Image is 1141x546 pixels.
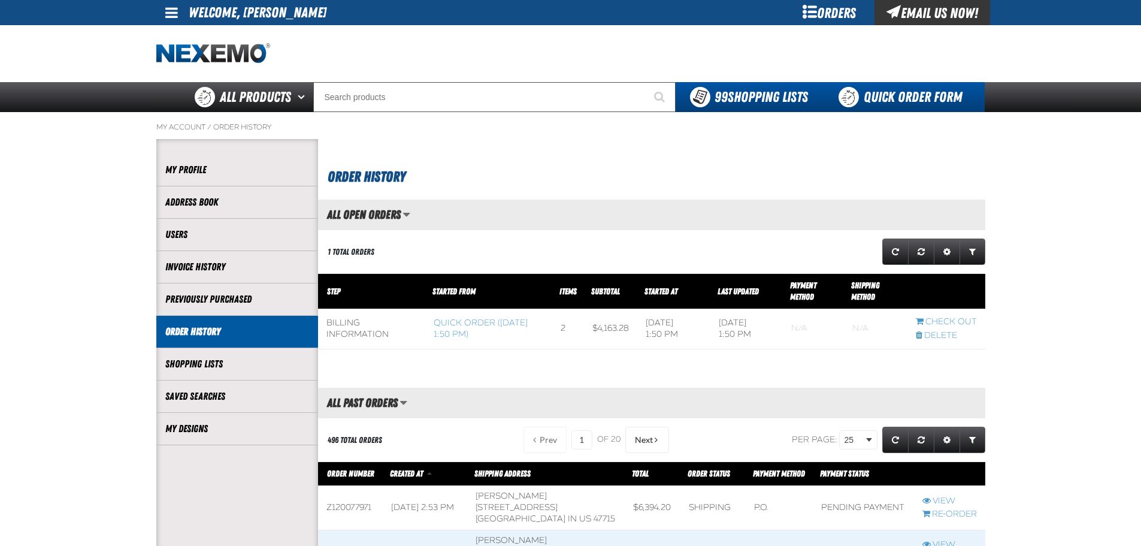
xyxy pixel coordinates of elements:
span: [GEOGRAPHIC_DATA] [476,514,565,524]
h2: All Open Orders [318,208,401,221]
a: Invoice History [165,260,309,274]
a: Shopping Lists [165,357,309,371]
strong: 99 [715,89,728,105]
td: [DATE] 1:50 PM [637,309,710,349]
a: Previously Purchased [165,292,309,306]
a: Continue checkout started from Quick Order (3/24/2025, 1:50 PM) [916,316,977,328]
a: Expand or Collapse Grid Settings [934,239,960,265]
td: Shipping [680,486,746,530]
a: Subtotal [591,286,620,296]
span: Created At [390,469,423,478]
span: 25 [845,434,864,447]
img: Nexemo logo [156,43,270,64]
span: Shipping Address [474,469,531,478]
a: Refresh grid action [882,239,909,265]
td: Blank [783,309,844,349]
a: Re-Order Z120077971 order [922,509,977,520]
span: Shopping Lists [715,89,808,105]
button: Manage grid views. Current view is All Open Orders [402,204,410,225]
a: Order History [165,325,309,339]
button: Manage grid views. Current view is All Past Orders [399,393,407,413]
a: Home [156,43,270,64]
a: Address Book [165,195,309,209]
span: Payment Status [820,469,869,478]
div: 496 Total Orders [328,435,382,446]
input: Current page number [571,430,592,450]
td: Blank [844,309,907,349]
a: Saved Searches [165,390,309,403]
a: Quick Order Form [822,82,985,112]
a: My Designs [165,422,309,436]
nav: Breadcrumbs [156,122,985,132]
td: 2 [552,309,584,349]
a: Order Status [688,469,730,478]
td: [DATE] 2:53 PM [383,486,467,530]
span: Items [559,286,577,296]
td: [DATE] 1:50 PM [710,309,783,349]
a: Order History [213,122,271,132]
a: My Account [156,122,205,132]
button: Open All Products pages [293,82,313,112]
button: Start Searching [646,82,676,112]
span: / [207,122,211,132]
span: US [579,514,591,524]
span: [PERSON_NAME] [476,491,547,501]
span: Per page: [792,435,837,445]
a: Order Number [327,469,374,478]
span: Next Page [635,435,653,445]
a: Expand or Collapse Grid Filters [960,239,985,265]
td: $6,394.20 [625,486,681,530]
a: My Profile [165,163,309,177]
span: Order History [328,168,405,185]
a: Refresh grid action [882,427,909,453]
a: Reset grid action [908,239,934,265]
a: Expand or Collapse Grid Settings [934,427,960,453]
a: Payment Method [790,280,816,301]
a: Total [632,469,649,478]
a: Started At [644,286,677,296]
th: Row actions [914,462,985,486]
input: Search [313,82,676,112]
h2: All Past Orders [318,396,398,409]
button: You have 99 Shopping Lists. Open to view details [676,82,822,112]
span: [STREET_ADDRESS] [476,502,558,512]
a: Delete checkout started from Quick Order (3/24/2025, 1:50 PM) [916,330,977,342]
td: Pending payment [813,486,913,530]
span: Shipping Method [851,280,879,301]
th: Row actions [907,274,985,309]
span: of 20 [597,435,621,445]
td: P.O. [746,486,813,530]
a: Reset grid action [908,427,934,453]
span: [PERSON_NAME] [476,535,547,545]
a: Users [165,228,309,242]
span: Payment Method [753,469,805,478]
bdo: 47715 [594,514,615,524]
span: Started From [432,286,476,296]
span: Step [327,286,340,296]
a: Created At [390,469,425,478]
button: Next Page [625,427,669,453]
a: Last Updated [718,286,759,296]
div: 1 Total Orders [328,246,374,258]
a: Quick Order ([DATE] 1:50 PM) [434,318,528,339]
span: IN [568,514,577,524]
a: Expand or Collapse Grid Filters [960,427,985,453]
div: Billing Information [326,318,417,340]
td: $4,163.28 [584,309,637,349]
td: Z120077971 [318,486,383,530]
a: View Z120077971 order [922,496,977,507]
span: All Products [220,86,291,108]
